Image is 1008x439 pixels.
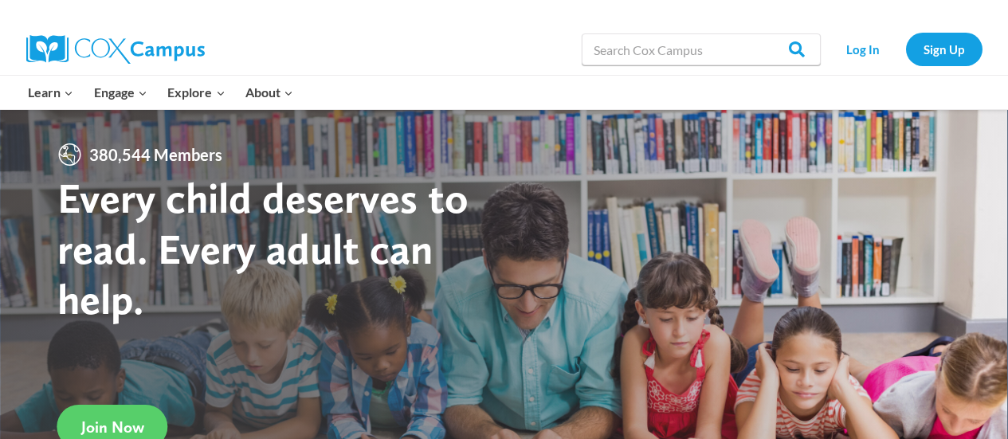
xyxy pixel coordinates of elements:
[26,35,205,64] img: Cox Campus
[829,33,898,65] a: Log In
[81,417,144,437] span: Join Now
[94,82,147,103] span: Engage
[83,142,229,167] span: 380,544 Members
[582,33,821,65] input: Search Cox Campus
[28,82,73,103] span: Learn
[57,172,469,324] strong: Every child deserves to read. Every adult can help.
[18,76,304,109] nav: Primary Navigation
[167,82,225,103] span: Explore
[245,82,293,103] span: About
[906,33,983,65] a: Sign Up
[829,33,983,65] nav: Secondary Navigation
